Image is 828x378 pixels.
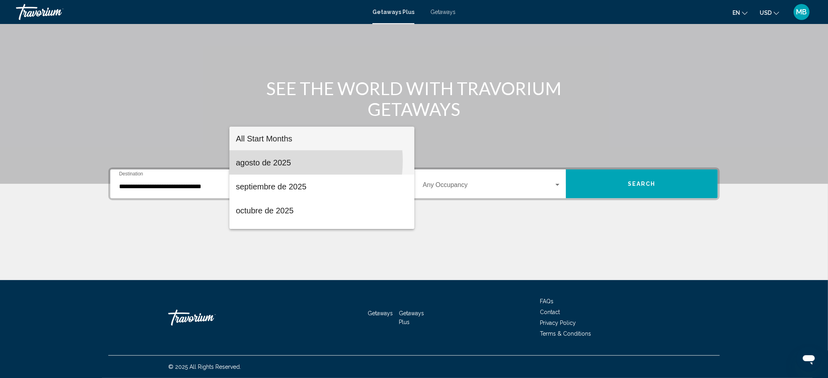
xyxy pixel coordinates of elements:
[236,151,408,175] span: agosto de 2025
[796,346,822,372] iframe: Botón para iniciar la ventana de mensajería
[236,134,292,143] span: All Start Months
[236,223,408,247] span: noviembre de 2025
[236,175,408,199] span: septiembre de 2025
[236,199,408,223] span: octubre de 2025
